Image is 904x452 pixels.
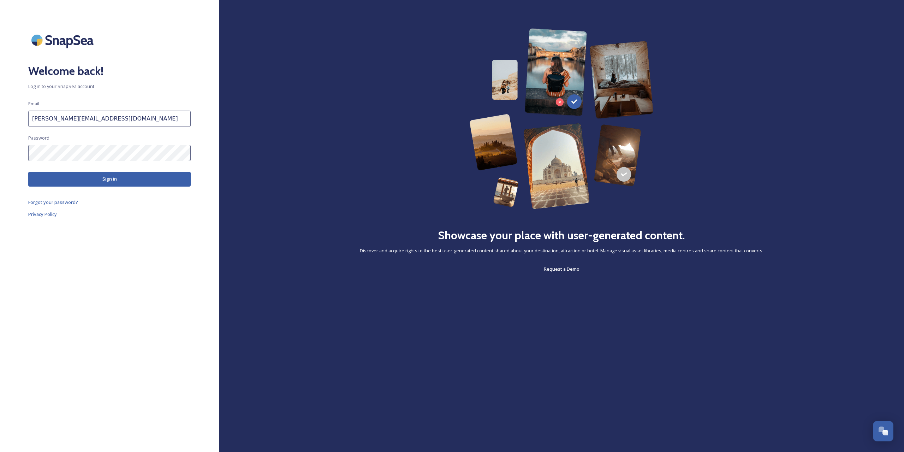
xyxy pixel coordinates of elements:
[28,28,99,52] img: SnapSea Logo
[28,199,78,205] span: Forgot your password?
[469,28,654,209] img: 63b42ca75bacad526042e722_Group%20154-p-800.png
[28,63,191,80] h2: Welcome back!
[873,421,893,441] button: Open Chat
[28,172,191,186] button: Sign in
[544,265,579,273] a: Request a Demo
[28,83,191,90] span: Log in to your SnapSea account
[360,247,763,254] span: Discover and acquire rights to the best user-generated content shared about your destination, att...
[544,266,579,272] span: Request a Demo
[28,198,191,206] a: Forgot your password?
[28,211,57,217] span: Privacy Policy
[28,111,191,127] input: john.doe@snapsea.io
[28,100,39,107] span: Email
[438,227,685,244] h2: Showcase your place with user-generated content.
[28,210,191,218] a: Privacy Policy
[28,135,49,141] span: Password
